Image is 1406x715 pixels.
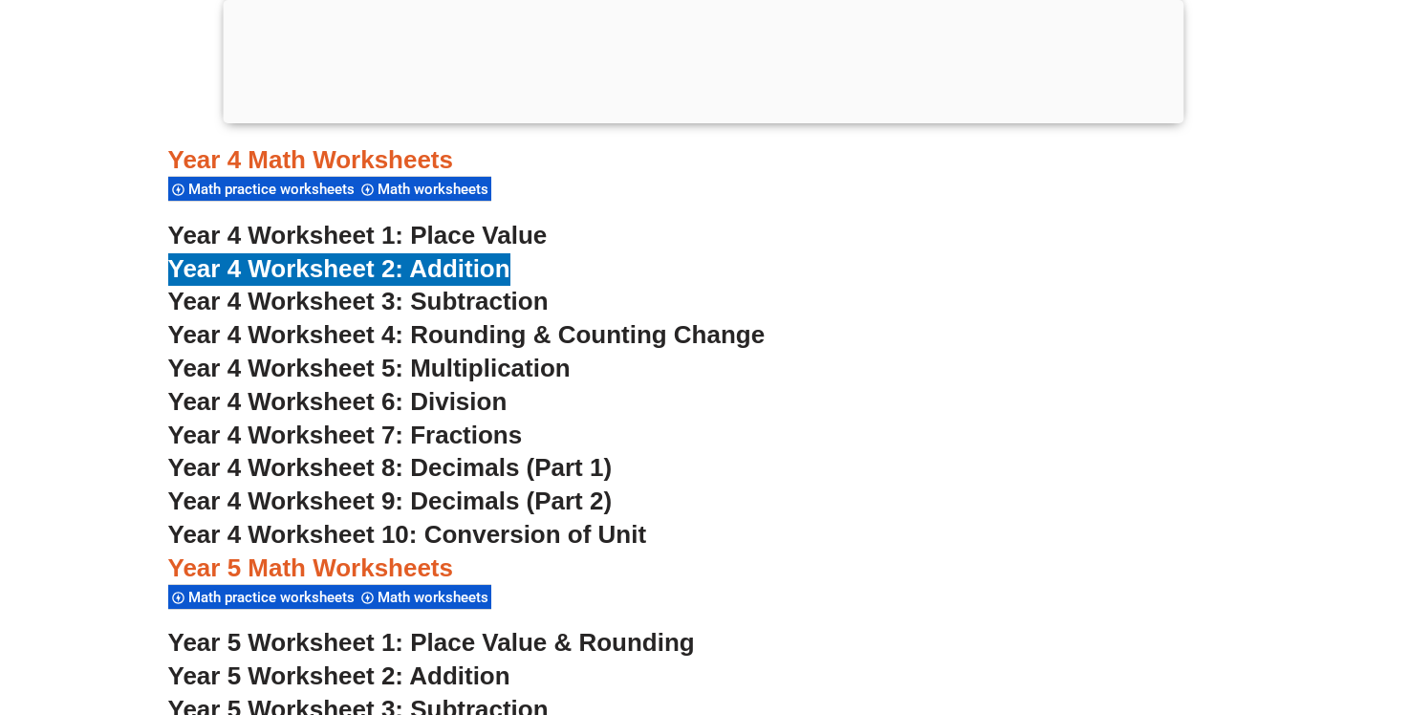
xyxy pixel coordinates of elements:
[1078,499,1406,715] iframe: Chat Widget
[168,221,548,249] a: Year 4 Worksheet 1: Place Value
[168,387,508,416] a: Year 4 Worksheet 6: Division
[168,628,695,657] a: Year 5 Worksheet 1: Place Value & Rounding
[188,181,360,198] span: Math practice worksheets
[168,320,766,349] a: Year 4 Worksheet 4: Rounding & Counting Change
[168,584,357,610] div: Math practice worksheets
[168,487,613,515] a: Year 4 Worksheet 9: Decimals (Part 2)
[168,254,510,283] a: Year 4 Worksheet 2: Addition
[168,661,510,690] a: Year 5 Worksheet 2: Addition
[168,144,1239,177] h3: Year 4 Math Worksheets
[168,421,523,449] a: Year 4 Worksheet 7: Fractions
[168,453,613,482] a: Year 4 Worksheet 8: Decimals (Part 1)
[168,520,647,549] a: Year 4 Worksheet 10: Conversion of Unit
[357,176,491,202] div: Math worksheets
[378,589,494,606] span: Math worksheets
[168,552,1239,585] h3: Year 5 Math Worksheets
[357,584,491,610] div: Math worksheets
[168,354,571,382] a: Year 4 Worksheet 5: Multiplication
[188,589,360,606] span: Math practice worksheets
[168,176,357,202] div: Math practice worksheets
[168,287,549,315] a: Year 4 Worksheet 3: Subtraction
[378,181,494,198] span: Math worksheets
